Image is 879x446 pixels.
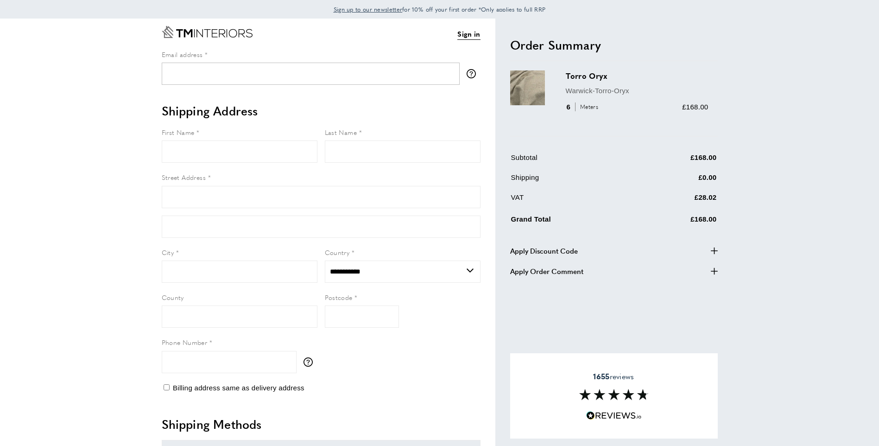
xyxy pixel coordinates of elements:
[334,5,403,14] a: Sign up to our newsletter
[511,172,635,190] td: Shipping
[325,127,357,137] span: Last Name
[162,248,174,257] span: City
[334,5,403,13] span: Sign up to our newsletter
[457,28,480,40] a: Sign in
[593,372,634,381] span: reviews
[162,416,481,433] h2: Shipping Methods
[566,70,708,81] h3: Torro Oryx
[682,103,708,111] span: £168.00
[162,338,208,347] span: Phone Number
[636,152,717,170] td: £168.00
[575,102,601,111] span: Meters
[579,389,649,400] img: Reviews section
[586,411,642,420] img: Reviews.io 5 stars
[511,152,635,170] td: Subtotal
[511,192,635,210] td: VAT
[593,371,609,382] strong: 1655
[511,212,635,232] td: Grand Total
[164,384,170,390] input: Billing address same as delivery address
[162,102,481,119] h2: Shipping Address
[510,245,578,256] span: Apply Discount Code
[510,266,583,277] span: Apply Order Comment
[162,127,195,137] span: First Name
[566,85,708,96] p: Warwick-Torro-Oryx
[325,248,350,257] span: Country
[636,212,717,232] td: £168.00
[636,172,717,190] td: £0.00
[467,69,481,78] button: More information
[334,5,546,13] span: for 10% off your first order *Only applies to full RRP
[173,384,304,392] span: Billing address same as delivery address
[304,357,317,367] button: More information
[636,192,717,210] td: £28.02
[566,102,601,113] div: 6
[510,37,718,53] h2: Order Summary
[162,50,203,59] span: Email address
[510,70,545,105] img: Torro Oryx
[325,293,353,302] span: Postcode
[162,26,253,38] a: Go to Home page
[162,293,184,302] span: County
[162,172,206,182] span: Street Address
